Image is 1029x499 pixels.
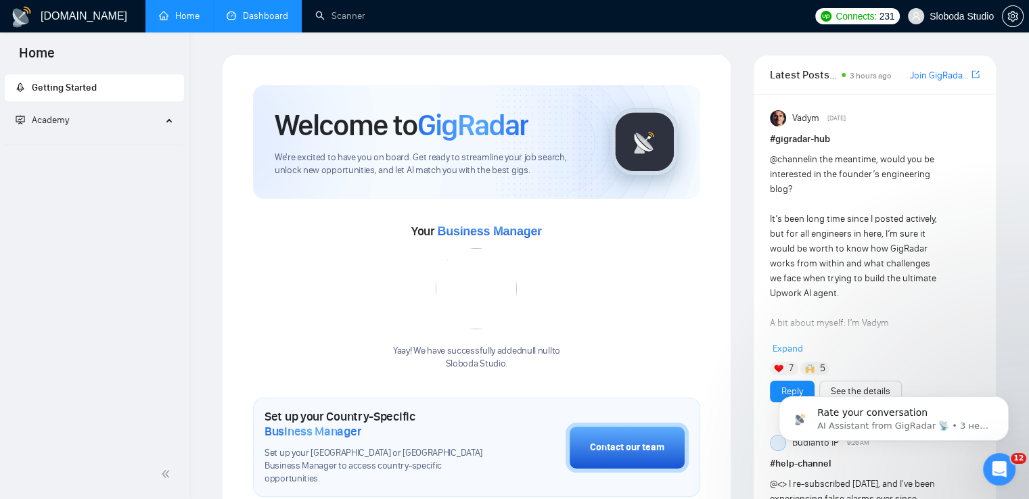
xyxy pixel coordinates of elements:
[821,11,831,22] img: upwork-logo.png
[11,6,32,28] img: logo
[32,82,97,93] span: Getting Started
[971,69,980,80] span: export
[983,453,1015,485] iframe: Intercom live chat
[770,110,786,126] img: Vadym
[1003,11,1023,22] span: setting
[819,362,825,375] span: 5
[789,362,794,375] span: 7
[265,424,361,439] span: Business Manager
[437,224,541,238] span: Business Manager
[417,107,528,143] span: GigRadar
[770,132,980,147] h1: # gigradar-hub
[5,74,184,101] li: Getting Started
[1002,11,1024,22] a: setting
[774,364,783,373] img: ❤️
[16,114,69,126] span: Academy
[275,151,589,177] span: We're excited to have you on board. Get ready to streamline your job search, unlock new opportuni...
[910,68,969,83] a: Join GigRadar Slack Community
[8,43,66,72] span: Home
[566,423,689,473] button: Contact our team
[161,467,175,481] span: double-left
[436,248,517,329] img: error
[32,114,69,126] span: Academy
[227,10,288,22] a: dashboardDashboard
[792,111,819,126] span: Vadym
[611,108,679,176] img: gigradar-logo.png
[850,71,892,80] span: 3 hours ago
[159,10,200,22] a: homeHome
[265,409,498,439] h1: Set up your Country-Specific
[971,68,980,81] a: export
[5,139,184,148] li: Academy Homepage
[393,345,560,371] div: Yaay! We have successfully added null null to
[411,224,542,239] span: Your
[1002,5,1024,27] button: setting
[590,440,664,455] div: Contact our team
[827,112,846,124] span: [DATE]
[770,456,980,471] h1: # help-channel
[315,10,365,22] a: searchScanner
[770,153,810,165] span: @channel
[1011,453,1026,464] span: 12
[758,368,1029,462] iframe: Intercom notifications сообщение
[770,66,838,83] span: Latest Posts from the GigRadar Community
[805,364,815,373] img: 🙌
[16,82,25,92] span: rocket
[879,9,894,24] span: 231
[393,358,560,371] p: Sloboda Studio .
[265,447,498,485] span: Set up your [GEOGRAPHIC_DATA] or [GEOGRAPHIC_DATA] Business Manager to access country-specific op...
[773,343,803,354] span: Expand
[275,107,528,143] h1: Welcome to
[911,11,921,21] span: user
[16,115,25,124] span: fund-projection-screen
[836,9,876,24] span: Connects:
